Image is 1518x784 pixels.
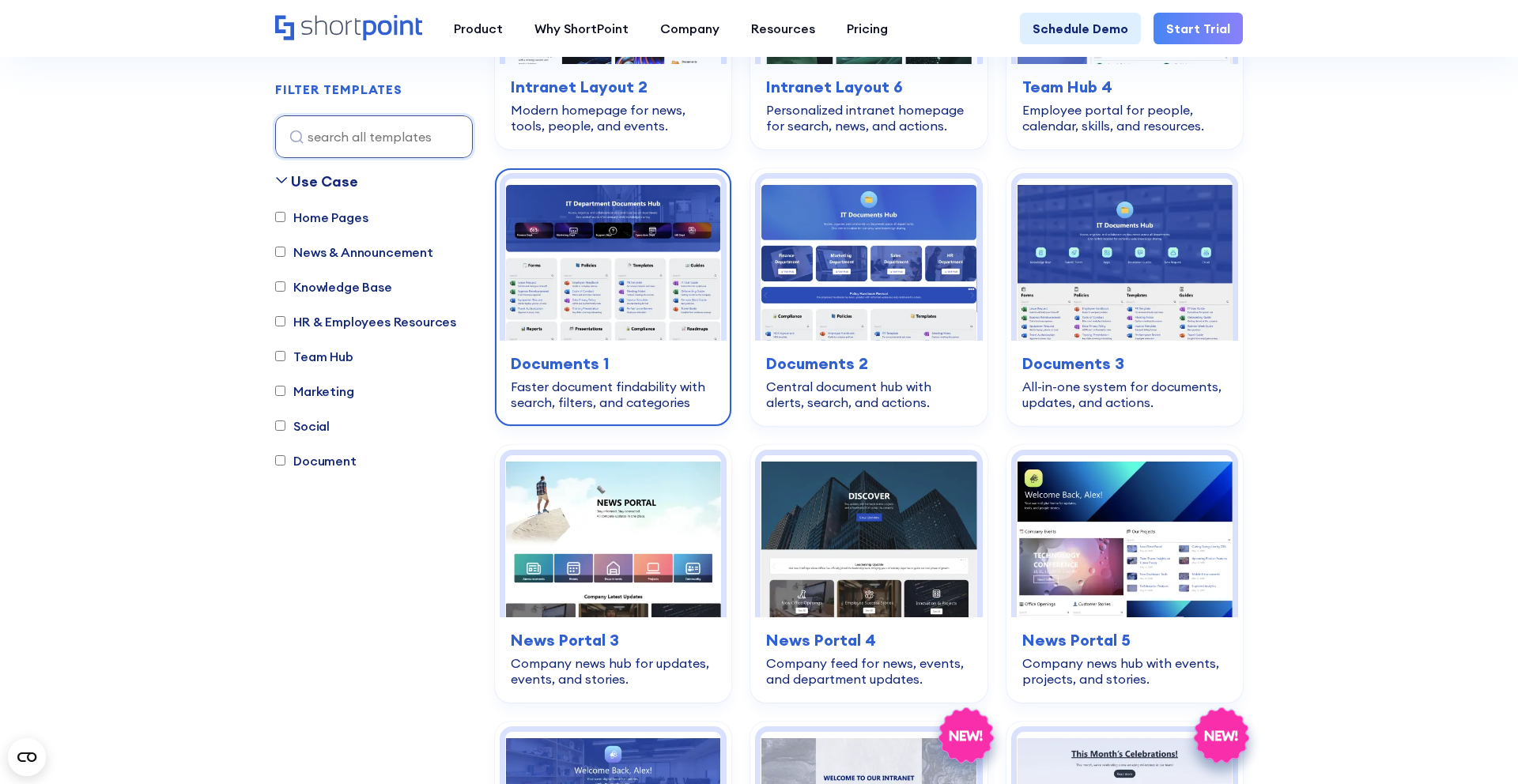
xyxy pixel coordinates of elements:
label: Social [275,416,330,435]
div: Employee portal for people, calendar, skills, and resources. [1022,102,1227,134]
button: Open CMP widget [8,738,46,776]
div: Company news hub with events, projects, and stories. [1022,655,1227,687]
a: News Portal 3 – SharePoint Newsletter Template: Company news hub for updates, events, and stories... [495,445,731,703]
a: Pricing [831,13,904,44]
input: Marketing [275,386,285,397]
img: Documents 3 – Document Management System Template: All-in-one system for documents, updates, and ... [1017,179,1233,341]
h3: News Portal 4 [766,628,971,652]
input: search all templates [275,115,473,158]
div: Faster document findability with search, filters, and categories [511,379,716,410]
input: Knowledge Base [275,282,285,292]
label: Knowledge Base [275,277,392,296]
div: Company feed for news, events, and department updates. [766,655,971,687]
h3: News Portal 3 [511,628,716,652]
input: News & Announcement [275,247,285,258]
input: HR & Employees Resources [275,317,285,327]
a: Documents 3 – Document Management System Template: All-in-one system for documents, updates, and ... [1006,168,1243,426]
img: News Portal 4 – Intranet Feed Template: Company feed for news, events, and department updates. [761,455,976,617]
a: Schedule Demo [1020,13,1141,44]
div: Company news hub for updates, events, and stories. [511,655,716,687]
div: Central document hub with alerts, search, and actions. [766,379,971,410]
div: All-in-one system for documents, updates, and actions. [1022,379,1227,410]
a: News Portal 4 – Intranet Feed Template: Company feed for news, events, and department updates.New... [750,445,987,703]
a: Why ShortPoint [519,13,644,44]
div: Pricing [847,19,888,38]
img: Documents 2 – Document Management Template: Central document hub with alerts, search, and actions. [761,179,976,341]
a: Documents 1 – SharePoint Document Library Template: Faster document findability with search, filt... [495,168,731,426]
img: Documents 1 – SharePoint Document Library Template: Faster document findability with search, filt... [505,179,721,341]
a: Start Trial [1154,13,1243,44]
img: News Portal 3 – SharePoint Newsletter Template: Company news hub for updates, events, and stories. [505,455,721,617]
h3: Team Hub 4 [1022,75,1227,99]
h3: Documents 2 [766,352,971,375]
label: HR & Employees Resources [275,312,456,331]
h3: Intranet Layout 6 [766,75,971,99]
div: Resources [751,19,815,38]
input: Team Hub [275,352,285,362]
input: Home Pages [275,213,285,223]
label: Home Pages [275,208,368,227]
label: Document [275,451,357,470]
label: News & Announcement [275,243,433,262]
a: Product [438,13,519,44]
label: Marketing [275,382,354,401]
input: Document [275,456,285,466]
div: Use Case [291,171,358,192]
a: Company [644,13,735,44]
a: Home [275,15,422,42]
input: Social [275,421,285,432]
a: Resources [735,13,831,44]
img: News Portal 5 – Intranet Company News Template: Company news hub with events, projects, and stories. [1017,455,1233,617]
div: FILTER TEMPLATES [275,84,402,96]
iframe: Chat Widget [1439,708,1518,784]
a: News Portal 5 – Intranet Company News Template: Company news hub with events, projects, and stori... [1006,445,1243,703]
h3: Documents 3 [1022,352,1227,375]
h3: Intranet Layout 2 [511,75,716,99]
div: Product [454,19,503,38]
a: Documents 2 – Document Management Template: Central document hub with alerts, search, and actions... [750,168,987,426]
div: Company [660,19,719,38]
div: Why ShortPoint [534,19,629,38]
div: Personalized intranet homepage for search, news, and actions. [766,102,971,134]
h3: News Portal 5 [1022,628,1227,652]
div: Modern homepage for news, tools, people, and events. [511,102,716,134]
label: Team Hub [275,347,353,366]
h3: Documents 1 [511,352,716,375]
